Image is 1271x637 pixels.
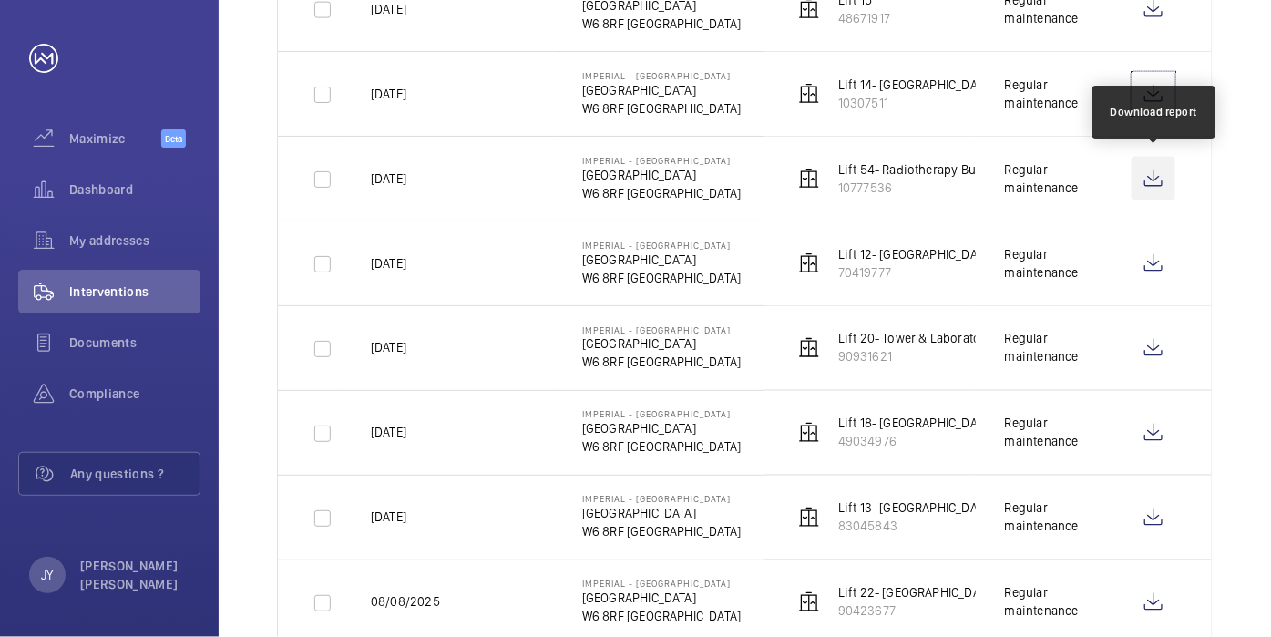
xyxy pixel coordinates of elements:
[582,269,741,287] p: W6 8RF [GEOGRAPHIC_DATA]
[582,70,741,81] p: Imperial - [GEOGRAPHIC_DATA]
[582,81,741,99] p: [GEOGRAPHIC_DATA]
[1111,104,1198,120] div: Download report
[371,593,440,611] p: 08/08/2025
[371,170,406,188] p: [DATE]
[798,168,820,190] img: elevator.svg
[798,422,820,444] img: elevator.svg
[798,252,820,274] img: elevator.svg
[798,83,820,105] img: elevator.svg
[838,415,1098,433] p: Lift 18- [GEOGRAPHIC_DATA] Block (Passenger)
[1005,160,1102,197] div: Regular maintenance
[69,129,161,148] span: Maximize
[1005,584,1102,621] div: Regular maintenance
[582,354,741,372] p: W6 8RF [GEOGRAPHIC_DATA]
[798,507,820,529] img: elevator.svg
[838,584,1101,602] p: Lift 22- [GEOGRAPHIC_DATA] Block (Passenger)
[80,557,190,593] p: [PERSON_NAME] [PERSON_NAME]
[582,608,741,626] p: W6 8RF [GEOGRAPHIC_DATA]
[838,518,1098,536] p: 83045843
[371,424,406,442] p: [DATE]
[838,499,1098,518] p: Lift 13- [GEOGRAPHIC_DATA] Block (Passenger)
[838,348,1096,366] p: 90931621
[582,409,741,420] p: Imperial - [GEOGRAPHIC_DATA]
[838,245,1098,263] p: Lift 12- [GEOGRAPHIC_DATA] Block (Passenger)
[582,335,741,354] p: [GEOGRAPHIC_DATA]
[838,433,1098,451] p: 49034976
[582,15,741,33] p: W6 8RF [GEOGRAPHIC_DATA]
[582,438,741,457] p: W6 8RF [GEOGRAPHIC_DATA]
[582,251,741,269] p: [GEOGRAPHIC_DATA]
[69,231,200,250] span: My addresses
[69,385,200,403] span: Compliance
[1005,245,1102,282] div: Regular maintenance
[1005,415,1102,451] div: Regular maintenance
[838,179,1080,197] p: 10777536
[69,283,200,301] span: Interventions
[582,523,741,541] p: W6 8RF [GEOGRAPHIC_DATA]
[838,330,1096,348] p: Lift 20- Tower & Laboratory Block (Passenger)
[838,9,890,27] p: 48671917
[582,505,741,523] p: [GEOGRAPHIC_DATA]
[582,155,741,166] p: Imperial - [GEOGRAPHIC_DATA]
[70,465,200,483] span: Any questions ?
[582,579,741,590] p: Imperial - [GEOGRAPHIC_DATA]
[371,509,406,527] p: [DATE]
[582,166,741,184] p: [GEOGRAPHIC_DATA]
[838,76,1098,94] p: Lift 14- [GEOGRAPHIC_DATA] Block (Passenger)
[582,590,741,608] p: [GEOGRAPHIC_DATA]
[838,602,1101,621] p: 90423677
[1005,76,1102,112] div: Regular maintenance
[41,566,53,584] p: JY
[838,263,1098,282] p: 70419777
[371,254,406,272] p: [DATE]
[1005,499,1102,536] div: Regular maintenance
[1005,330,1102,366] div: Regular maintenance
[798,337,820,359] img: elevator.svg
[798,591,820,613] img: elevator.svg
[838,160,1080,179] p: Lift 54- Radiotherapy Building (Passenger)
[582,99,741,118] p: W6 8RF [GEOGRAPHIC_DATA]
[838,94,1098,112] p: 10307511
[69,334,200,352] span: Documents
[582,494,741,505] p: Imperial - [GEOGRAPHIC_DATA]
[371,339,406,357] p: [DATE]
[161,129,186,148] span: Beta
[582,420,741,438] p: [GEOGRAPHIC_DATA]
[582,324,741,335] p: Imperial - [GEOGRAPHIC_DATA]
[69,180,200,199] span: Dashboard
[582,240,741,251] p: Imperial - [GEOGRAPHIC_DATA]
[582,184,741,202] p: W6 8RF [GEOGRAPHIC_DATA]
[371,85,406,103] p: [DATE]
